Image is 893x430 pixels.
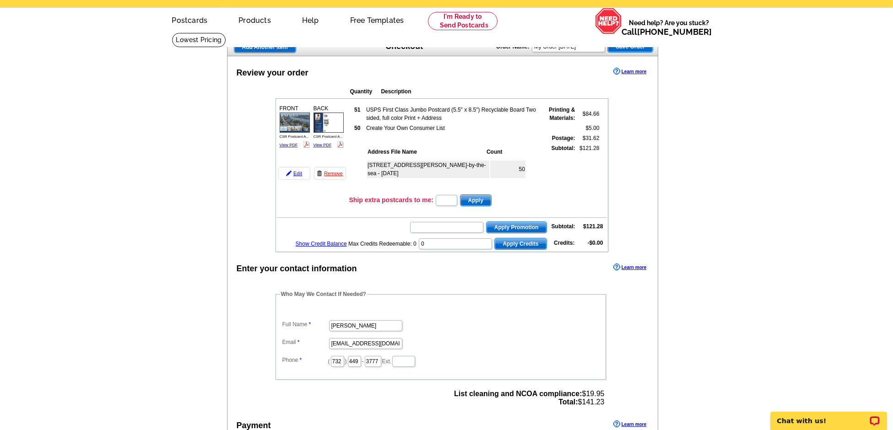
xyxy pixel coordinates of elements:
a: Show Credit Balance [296,241,347,247]
img: small-thumb.jpg [314,113,344,132]
a: View PDF [280,143,298,147]
strong: Credits: [554,240,574,246]
h3: Ship extra postcards to me: [349,196,433,204]
a: [PHONE_NUMBER] [638,27,712,37]
td: Create Your Own Consumer List [366,124,538,133]
a: Edit [278,167,310,180]
td: $31.62 [577,134,600,143]
label: Phone [282,356,328,364]
strong: Subtotal: [552,145,575,151]
legend: Who May We Contact If Needed? [280,290,367,298]
dd: ( ) - Ext. [280,354,601,368]
th: Count [486,147,525,156]
strong: Printing & Materials: [549,107,575,121]
a: Add Another Item [234,41,296,53]
strong: Postage: [552,135,575,141]
img: pdf_logo.png [337,141,344,148]
td: $121.28 [577,144,600,191]
a: Products [224,9,286,30]
span: CSR Postcard A... [314,134,343,139]
img: trashcan-icon.gif [317,171,322,176]
a: View PDF [314,143,332,147]
img: pdf_logo.png [303,141,310,148]
div: BACK [312,103,345,150]
span: Apply [460,195,491,206]
strong: 51 [354,107,360,113]
td: $5.00 [577,124,600,133]
td: 50 [490,161,525,178]
strong: List cleaning and NCOA compliance: [454,390,582,398]
div: Review your order [237,67,308,79]
span: Apply Promotion [487,222,547,233]
strong: -$0.00 [587,240,603,246]
th: Address File Name [367,147,485,156]
button: Apply Credits [494,238,547,250]
a: Free Templates [336,9,419,30]
a: Learn more [613,263,646,271]
a: Help [287,9,334,30]
span: $19.95 $141.23 [454,390,604,406]
img: small-thumb.jpg [280,113,310,132]
span: Apply Credits [495,238,546,249]
label: Full Name [282,320,328,328]
button: Apply Promotion [486,221,547,233]
img: pencil-icon.gif [286,171,292,176]
strong: $121.28 [583,223,603,230]
strong: 50 [354,125,360,131]
th: Quantity [350,87,380,96]
span: Need help? Are you stuck? [622,18,717,37]
th: Description [381,87,548,96]
span: Max Credits Redeemable: 0 [348,241,417,247]
span: CSR Postcard A... [280,134,309,139]
a: Postcards [157,9,222,30]
div: Enter your contact information [237,263,357,275]
label: Email [282,338,328,346]
button: Apply [460,194,492,206]
a: Remove [314,167,346,180]
td: USPS First Class Jumbo Postcard (5.5" x 8.5") Recyclable Board Two sided, full color Print + Address [366,105,538,123]
span: Add Another Item [234,42,296,53]
span: Call [622,27,712,37]
strong: Total: [558,398,578,406]
iframe: LiveChat chat widget [764,401,893,430]
a: Learn more [613,420,646,428]
strong: Subtotal: [552,223,575,230]
img: help [595,8,622,34]
td: [STREET_ADDRESS][PERSON_NAME]-by-the-sea - [DATE] [367,161,489,178]
a: Learn more [613,68,646,75]
td: $84.66 [577,105,600,123]
div: FRONT [278,103,311,150]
